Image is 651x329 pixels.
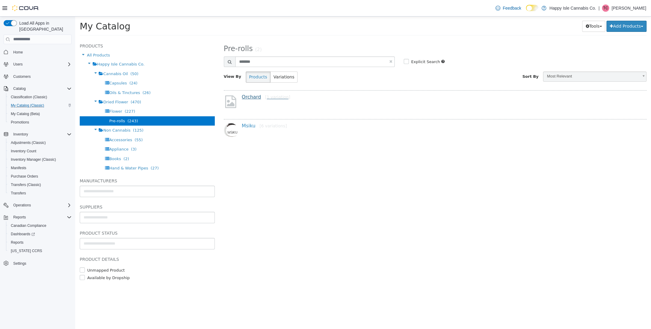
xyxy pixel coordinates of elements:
[49,93,60,97] span: (227)
[34,140,46,145] span: Books
[11,248,42,253] span: [US_STATE] CCRS
[11,73,33,80] a: Customers
[167,78,215,83] a: Orchard[1 variation]
[11,260,29,267] a: Settings
[1,48,74,56] button: Home
[11,191,26,196] span: Transfers
[11,131,72,138] span: Inventory
[34,130,53,135] span: Appliance
[13,215,26,220] span: Reports
[6,139,74,147] button: Adjustments (Classic)
[11,140,46,145] span: Adjustments (Classic)
[11,174,38,179] span: Purchase Orders
[76,149,84,154] span: (27)
[11,223,46,228] span: Canadian Compliance
[11,85,72,92] span: Catalog
[190,78,215,83] small: [1 variation]
[11,202,72,209] span: Operations
[11,214,72,221] span: Reports
[11,73,72,80] span: Customers
[58,111,68,116] span: (125)
[11,202,33,209] button: Operations
[52,102,63,107] span: (243)
[12,5,39,11] img: Cova
[8,119,72,126] span: Promotions
[8,190,28,197] a: Transfers
[67,74,76,78] span: (26)
[11,240,23,245] span: Reports
[56,130,61,135] span: (3)
[11,166,26,170] span: Manifests
[8,139,72,146] span: Adjustments (Classic)
[1,201,74,209] button: Operations
[149,107,162,121] img: 150
[6,110,74,118] button: My Catalog (Beta)
[5,161,140,168] h5: Manufacturers
[8,148,72,155] span: Inventory Count
[493,2,523,14] a: Feedback
[13,62,23,67] span: Users
[8,102,72,109] span: My Catalog (Classic)
[549,5,596,12] p: Happy Isle Cannabis Co.
[8,148,39,155] a: Inventory Count
[11,111,40,116] span: My Catalog (Beta)
[335,42,365,48] label: Explicit Search
[8,93,72,101] span: Classification (Classic)
[6,247,74,255] button: [US_STATE] CCRS
[5,26,140,33] h5: Products
[8,190,72,197] span: Transfers
[11,258,54,264] label: Available by Dropship
[17,20,72,32] span: Load All Apps in [GEOGRAPHIC_DATA]
[447,58,463,62] span: Sort By
[11,214,28,221] button: Reports
[8,222,72,229] span: Canadian Compliance
[11,149,36,154] span: Inventory Count
[48,140,54,145] span: (2)
[8,230,72,238] span: Dashboards
[167,106,212,112] a: Msiku[6 variations]
[8,222,49,229] a: Canadian Compliance
[11,85,28,92] button: Catalog
[8,239,72,246] span: Reports
[6,230,74,238] a: Dashboards
[6,164,74,172] button: Manifests
[11,131,30,138] button: Inventory
[8,247,72,254] span: Washington CCRS
[22,45,69,50] span: Happy Isle Cannabis Co.
[612,5,646,12] p: [PERSON_NAME]
[602,5,609,12] div: Tarin Cooper
[12,36,35,41] span: All Products
[603,5,608,12] span: TC
[8,230,37,238] a: Dashboards
[13,86,26,91] span: Catalog
[5,5,55,15] span: My Catalog
[13,203,31,208] span: Operations
[11,232,35,236] span: Dashboards
[503,5,521,11] span: Feedback
[1,72,74,81] button: Customers
[149,78,162,93] img: missing-image.png
[1,259,74,267] button: Settings
[8,164,29,172] a: Manifests
[8,173,72,180] span: Purchase Orders
[8,139,48,146] a: Adjustments (Classic)
[1,213,74,221] button: Reports
[1,84,74,93] button: Catalog
[28,111,55,116] span: Non Cannabis
[4,45,72,283] nav: Complex example
[468,55,563,65] span: Most Relevant
[60,121,68,126] span: (55)
[34,149,73,154] span: Hand & Water Pipes
[6,189,74,197] button: Transfers
[8,119,32,126] a: Promotions
[11,120,29,125] span: Promotions
[598,5,600,12] p: |
[468,55,571,65] a: Most Relevant
[507,4,530,15] button: Tools
[13,50,23,55] span: Home
[13,132,28,137] span: Inventory
[34,121,57,126] span: Accessories
[11,182,41,187] span: Transfers (Classic)
[8,164,72,172] span: Manifests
